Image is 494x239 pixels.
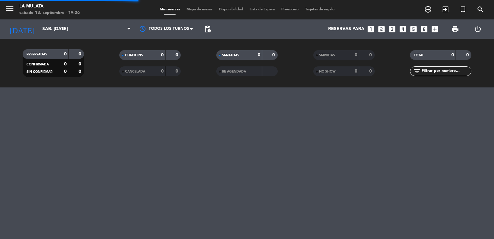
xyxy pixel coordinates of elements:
strong: 0 [64,69,67,74]
strong: 0 [161,69,164,74]
span: SENTADAS [222,54,239,57]
span: pending_actions [204,25,211,33]
strong: 0 [79,52,82,56]
i: exit_to_app [442,6,449,13]
span: CANCELADA [125,70,145,73]
div: sábado 13. septiembre - 19:26 [19,10,80,16]
strong: 0 [79,69,82,74]
span: print [451,25,459,33]
i: search [477,6,484,13]
strong: 0 [64,62,67,66]
strong: 0 [369,53,373,57]
strong: 0 [79,62,82,66]
strong: 0 [64,52,67,56]
span: Disponibilidad [216,8,246,11]
strong: 0 [355,53,357,57]
span: Tarjetas de regalo [302,8,338,11]
span: Lista de Espera [246,8,278,11]
i: looks_one [367,25,375,33]
div: LOG OUT [467,19,489,39]
i: filter_list [413,67,421,75]
strong: 0 [369,69,373,74]
span: RESERVADAS [27,53,47,56]
span: RE AGENDADA [222,70,246,73]
strong: 0 [355,69,357,74]
i: arrow_drop_down [60,25,68,33]
strong: 0 [176,53,179,57]
div: La Mulata [19,3,80,10]
i: [DATE] [5,22,39,36]
span: SIN CONFIRMAR [27,70,52,74]
strong: 0 [258,53,260,57]
i: looks_5 [409,25,418,33]
span: Mapa de mesas [183,8,216,11]
i: looks_two [377,25,386,33]
i: looks_6 [420,25,428,33]
i: add_circle_outline [424,6,432,13]
i: power_settings_new [474,25,482,33]
i: looks_3 [388,25,396,33]
i: add_box [431,25,439,33]
span: CHECK INS [125,54,143,57]
span: Reservas para [328,27,364,32]
i: looks_4 [399,25,407,33]
strong: 0 [272,53,276,57]
strong: 0 [451,53,454,57]
span: Pre-acceso [278,8,302,11]
span: NO SHOW [319,70,336,73]
span: SERVIDAS [319,54,335,57]
button: menu [5,4,15,16]
strong: 0 [466,53,470,57]
strong: 0 [176,69,179,74]
input: Filtrar por nombre... [421,68,471,75]
i: turned_in_not [459,6,467,13]
span: CONFIRMADA [27,63,49,66]
span: TOTAL [414,54,424,57]
span: Mis reservas [156,8,183,11]
strong: 0 [161,53,164,57]
i: menu [5,4,15,14]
